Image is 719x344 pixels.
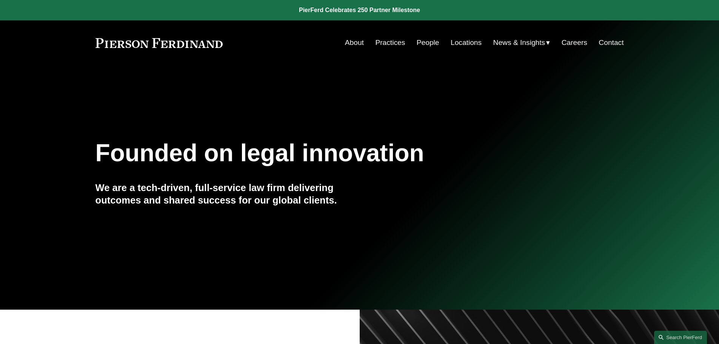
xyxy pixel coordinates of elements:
a: Practices [375,35,405,50]
a: Contact [599,35,624,50]
a: folder dropdown [493,35,550,50]
a: Search this site [654,331,707,344]
a: About [345,35,364,50]
a: Locations [451,35,482,50]
a: Careers [562,35,587,50]
span: News & Insights [493,36,545,49]
a: People [417,35,439,50]
h1: Founded on legal innovation [95,139,536,167]
h4: We are a tech-driven, full-service law firm delivering outcomes and shared success for our global... [95,182,360,206]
